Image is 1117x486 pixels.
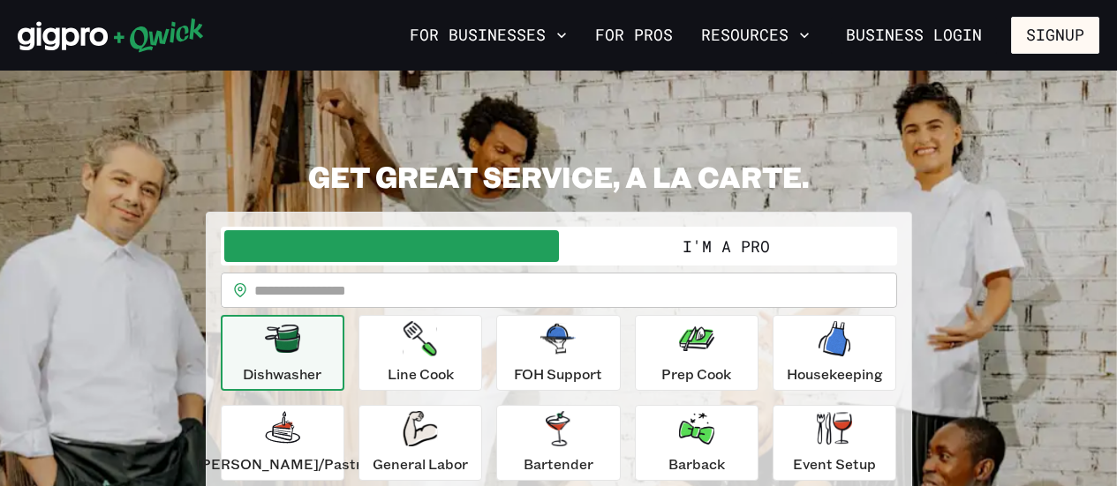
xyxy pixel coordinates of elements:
p: [PERSON_NAME]/Pastry [196,453,369,475]
button: Line Cook [358,315,482,391]
button: General Labor [358,405,482,481]
button: Dishwasher [221,315,344,391]
button: FOH Support [496,315,620,391]
p: Barback [668,453,725,475]
p: Prep Cook [661,363,731,385]
button: Bartender [496,405,620,481]
a: For Pros [588,20,680,50]
p: Dishwasher [243,363,321,385]
p: FOH Support [514,363,602,385]
button: Housekeeping [773,315,896,391]
button: Barback [635,405,759,481]
button: Prep Cook [635,315,759,391]
a: Business Login [831,17,997,54]
button: Resources [694,20,817,50]
h2: GET GREAT SERVICE, A LA CARTE. [206,159,912,194]
button: I'm a Pro [559,230,894,262]
p: General Labor [373,453,468,475]
p: Housekeeping [787,363,883,385]
button: I'm a Business [224,230,559,262]
p: Event Setup [793,453,876,475]
button: [PERSON_NAME]/Pastry [221,405,344,481]
button: Signup [1011,17,1099,54]
button: For Businesses [403,20,574,50]
button: Event Setup [773,405,896,481]
p: Bartender [524,453,593,475]
p: Line Cook [388,363,454,385]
